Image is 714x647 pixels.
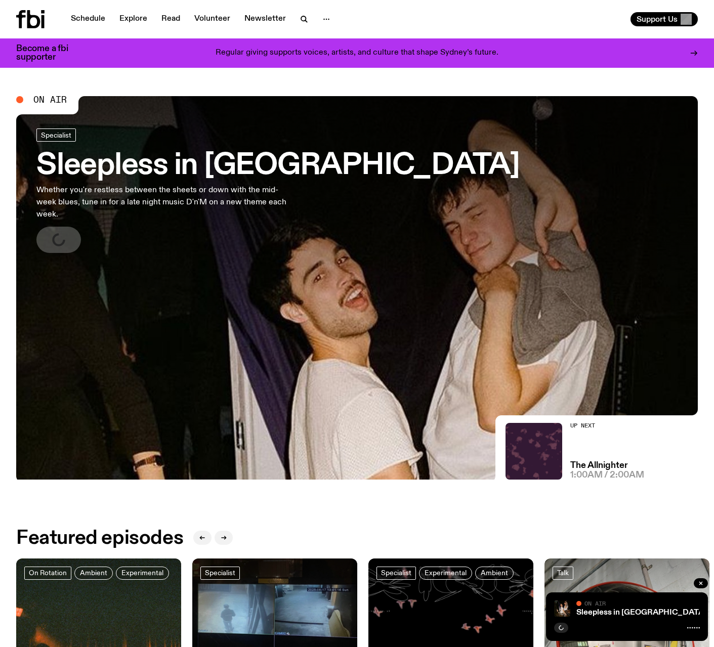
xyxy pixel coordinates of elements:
[425,569,467,577] span: Experimental
[481,569,508,577] span: Ambient
[238,12,292,26] a: Newsletter
[188,12,236,26] a: Volunteer
[33,95,67,104] span: On Air
[381,569,411,577] span: Specialist
[16,45,81,62] h3: Become a fbi supporter
[24,567,71,580] a: On Rotation
[205,569,235,577] span: Specialist
[16,529,183,547] h2: Featured episodes
[554,600,570,617] img: Marcus Whale is on the left, bent to his knees and arching back with a gleeful look his face He i...
[155,12,186,26] a: Read
[570,471,644,480] span: 1:00am / 2:00am
[216,49,498,58] p: Regular giving supports voices, artists, and culture that shape Sydney’s future.
[36,128,76,142] a: Specialist
[113,12,153,26] a: Explore
[36,184,296,221] p: Whether you're restless between the sheets or down with the mid-week blues, tune in for a late ni...
[16,96,698,480] a: Marcus Whale is on the left, bent to his knees and arching back with a gleeful look his face He i...
[637,15,678,24] span: Support Us
[116,567,169,580] a: Experimental
[65,12,111,26] a: Schedule
[74,567,113,580] a: Ambient
[41,131,71,139] span: Specialist
[36,152,520,180] h3: Sleepless in [GEOGRAPHIC_DATA]
[29,569,67,577] span: On Rotation
[376,567,416,580] a: Specialist
[557,569,569,577] span: Talk
[475,567,514,580] a: Ambient
[553,567,573,580] a: Talk
[419,567,472,580] a: Experimental
[570,461,628,470] a: The Allnighter
[80,569,107,577] span: Ambient
[121,569,163,577] span: Experimental
[584,600,606,607] span: On Air
[570,423,644,428] h2: Up Next
[576,609,706,617] a: Sleepless in [GEOGRAPHIC_DATA]
[36,128,520,253] a: Sleepless in [GEOGRAPHIC_DATA]Whether you're restless between the sheets or down with the mid-wee...
[631,12,698,26] button: Support Us
[200,567,240,580] a: Specialist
